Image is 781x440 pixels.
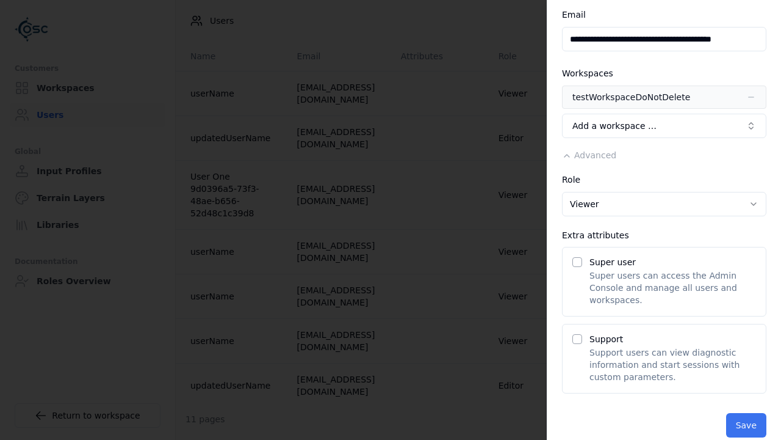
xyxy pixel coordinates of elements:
[562,231,766,240] div: Extra attributes
[572,120,657,132] span: Add a workspace …
[726,413,766,438] button: Save
[574,150,616,160] span: Advanced
[562,175,580,185] label: Role
[562,10,586,20] label: Email
[572,91,690,103] div: testWorkspaceDoNotDelete
[562,68,613,78] label: Workspaces
[589,257,636,267] label: Super user
[589,269,756,306] p: Super users can access the Admin Console and manage all users and workspaces.
[589,334,623,344] label: Support
[562,149,616,161] button: Advanced
[589,346,756,383] p: Support users can view diagnostic information and start sessions with custom parameters.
